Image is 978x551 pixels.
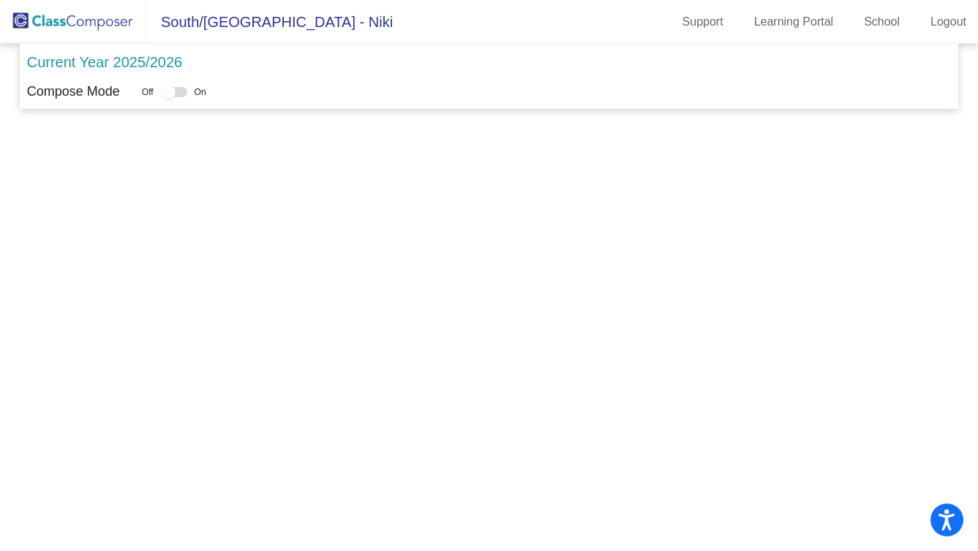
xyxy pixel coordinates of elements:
[146,10,393,34] span: South/[GEOGRAPHIC_DATA] - Niki
[852,10,911,34] a: School
[27,82,120,102] p: Compose Mode
[742,10,846,34] a: Learning Portal
[919,10,978,34] a: Logout
[142,85,154,99] span: Off
[27,51,182,73] p: Current Year 2025/2026
[671,10,735,34] a: Support
[195,85,206,99] span: On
